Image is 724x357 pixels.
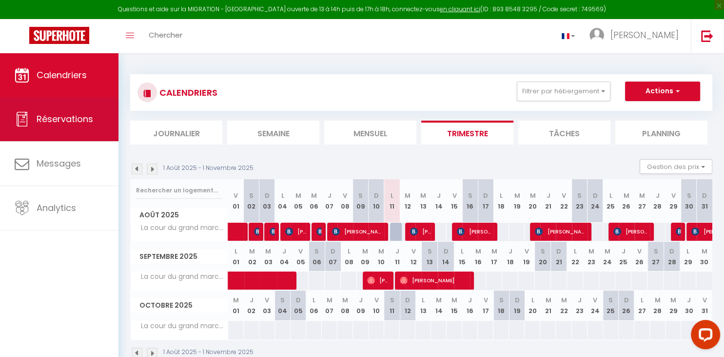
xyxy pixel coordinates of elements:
abbr: M [545,295,551,305]
abbr: D [514,295,519,305]
img: ... [589,28,604,42]
abbr: D [483,191,488,200]
span: [PERSON_NAME] [400,271,468,290]
abbr: M [311,191,317,200]
abbr: L [281,191,284,200]
th: 31 [697,291,712,320]
span: [PERSON_NAME] [316,222,322,241]
th: 29 [680,242,696,272]
th: 16 [470,242,486,272]
input: Rechercher un logement... [136,182,222,199]
abbr: J [437,191,441,200]
th: 03 [259,179,275,223]
th: 14 [431,179,447,223]
th: 21 [540,291,556,320]
img: Super Booking [29,27,89,44]
th: 25 [603,291,619,320]
abbr: D [443,247,448,256]
abbr: S [358,191,363,200]
abbr: M [233,295,239,305]
span: Août 2025 [131,208,228,222]
th: 11 [390,242,406,272]
a: Chercher [141,19,190,53]
abbr: L [422,295,425,305]
abbr: M [702,247,707,256]
li: Trimestre [421,121,513,145]
th: 21 [551,242,567,272]
abbr: S [541,247,545,256]
abbr: D [374,191,379,200]
abbr: M [378,247,384,256]
th: 13 [415,179,431,223]
span: Septembre 2025 [131,250,228,264]
th: 30 [696,242,712,272]
abbr: S [499,295,504,305]
th: 16 [462,291,478,320]
th: 14 [438,242,454,272]
li: Planning [615,121,707,145]
th: 24 [587,291,603,320]
span: Calendriers [37,69,87,81]
abbr: V [525,247,529,256]
th: 02 [244,179,259,223]
abbr: L [500,191,503,200]
th: 08 [337,291,353,320]
abbr: L [609,191,612,200]
button: Gestion des prix [640,159,712,174]
abbr: V [671,191,675,200]
abbr: M [405,191,411,200]
th: 22 [556,179,571,223]
abbr: M [639,191,645,200]
th: 08 [337,179,353,223]
abbr: S [280,295,285,305]
abbr: L [313,295,315,305]
th: 16 [462,179,478,223]
abbr: D [556,247,561,256]
abbr: V [452,191,457,200]
iframe: LiveChat chat widget [683,316,724,357]
th: 19 [509,179,525,223]
abbr: M [420,191,426,200]
abbr: M [475,247,481,256]
th: 17 [478,291,493,320]
li: Mensuel [324,121,416,145]
span: La cour du grand marché [132,321,230,332]
abbr: L [686,247,689,256]
th: 02 [244,291,259,320]
abbr: J [622,247,626,256]
abbr: D [593,191,598,200]
li: Semaine [227,121,319,145]
abbr: M [362,247,368,256]
th: 17 [478,179,493,223]
span: [PERSON_NAME] [332,222,384,241]
abbr: V [593,295,597,305]
abbr: D [405,295,410,305]
abbr: J [578,295,582,305]
th: 11 [384,179,400,223]
th: 29 [665,179,681,223]
abbr: L [391,191,393,200]
th: 17 [486,242,502,272]
abbr: J [509,247,512,256]
th: 15 [447,179,462,223]
th: 25 [615,242,631,272]
span: [PERSON_NAME] [535,222,587,241]
abbr: L [573,247,576,256]
span: [PERSON_NAME] [270,222,275,241]
abbr: V [298,247,303,256]
th: 04 [275,179,291,223]
th: 21 [540,179,556,223]
th: 04 [276,242,293,272]
abbr: M [342,295,348,305]
abbr: M [249,247,255,256]
abbr: J [250,295,254,305]
a: ... [PERSON_NAME] [582,19,691,53]
th: 10 [369,179,384,223]
th: 07 [325,242,341,272]
abbr: M [588,247,594,256]
abbr: S [653,247,658,256]
th: 28 [664,242,680,272]
p: 1 Août 2025 - 1 Novembre 2025 [163,164,254,173]
th: 30 [681,179,697,223]
abbr: J [359,295,363,305]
